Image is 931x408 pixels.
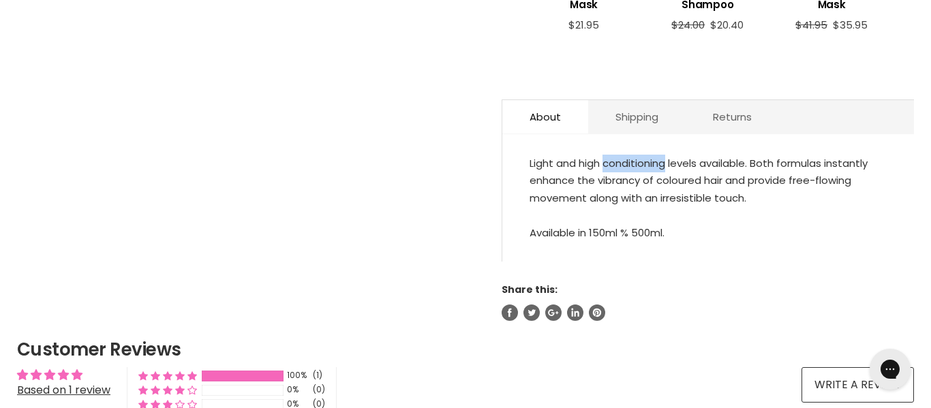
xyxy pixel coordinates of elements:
[568,18,599,32] span: $21.95
[313,370,322,381] div: (1)
[138,370,197,381] div: 100% (1) reviews with 5 star rating
[287,370,309,381] div: 100%
[17,382,110,398] a: Based on 1 review
[686,100,779,134] a: Returns
[502,100,588,134] a: About
[802,367,914,403] a: Write a review
[795,18,827,32] span: $41.95
[710,18,744,32] span: $20.40
[17,337,914,362] h2: Customer Reviews
[502,283,558,296] span: Share this:
[17,367,110,383] div: Average rating is 5.00 stars
[502,283,914,320] aside: Share this:
[833,18,868,32] span: $35.95
[588,100,686,134] a: Shipping
[671,18,705,32] span: $24.00
[530,155,887,242] div: Light and high conditioning levels available. Both formulas instantly enhance the vibrancy of col...
[863,344,917,394] iframe: Gorgias live chat messenger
